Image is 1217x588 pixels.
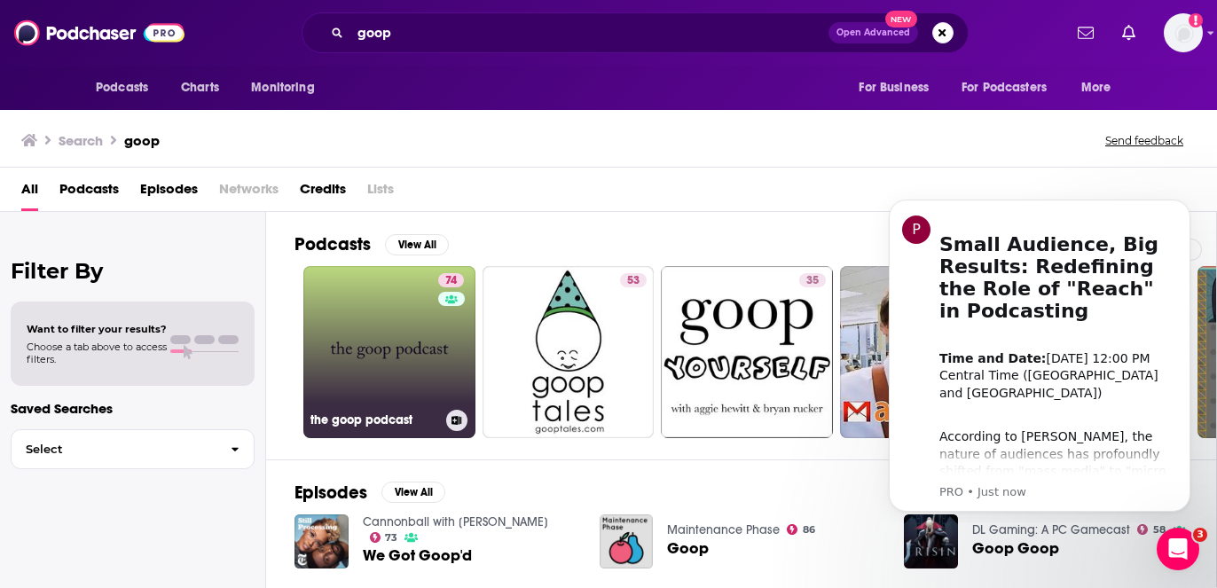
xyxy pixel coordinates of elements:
[950,71,1072,105] button: open menu
[14,16,185,50] img: Podchaser - Follow, Share and Rate Podcasts
[962,75,1047,100] span: For Podcasters
[1157,528,1199,570] iframe: Intercom live chat
[836,28,910,37] span: Open Advanced
[27,341,167,365] span: Choose a tab above to access filters.
[181,75,219,100] span: Charts
[862,184,1217,522] iframe: Intercom notifications message
[294,482,445,504] a: EpisodesView All
[11,258,255,284] h2: Filter By
[1189,13,1203,27] svg: Add a profile image
[972,522,1130,537] a: DL Gaming: A PC Gamecast
[1081,75,1111,100] span: More
[972,541,1059,556] a: Goop Goop
[667,541,709,556] a: Goop
[363,548,472,563] a: We Got Goop'd
[367,175,394,211] span: Lists
[1115,18,1142,48] a: Show notifications dropdown
[438,273,464,287] a: 74
[381,482,445,503] button: View All
[667,522,780,537] a: Maintenance Phase
[59,132,103,149] h3: Search
[239,71,337,105] button: open menu
[294,514,349,568] img: We Got Goop'd
[1193,528,1207,542] span: 3
[350,19,828,47] input: Search podcasts, credits, & more...
[904,514,958,568] img: Goop Goop
[445,272,457,290] span: 74
[303,266,475,438] a: 74the goop podcast
[483,266,655,438] a: 53
[859,75,929,100] span: For Business
[124,132,160,149] h3: goop
[1100,133,1189,148] button: Send feedback
[83,71,171,105] button: open menu
[620,273,647,287] a: 53
[846,71,951,105] button: open menu
[661,266,833,438] a: 35
[1071,18,1101,48] a: Show notifications dropdown
[27,323,167,335] span: Want to filter your results?
[1153,526,1166,534] span: 58
[370,532,398,543] a: 73
[1137,524,1166,535] a: 58
[219,175,279,211] span: Networks
[251,75,314,100] span: Monitoring
[803,526,815,534] span: 86
[799,273,826,287] a: 35
[21,175,38,211] a: All
[806,272,819,290] span: 35
[59,175,119,211] a: Podcasts
[1164,13,1203,52] span: Logged in as mmaugeri_hunter
[294,233,371,255] h2: Podcasts
[294,233,449,255] a: PodcastsView All
[787,524,815,535] a: 86
[885,11,917,27] span: New
[169,71,230,105] a: Charts
[1164,13,1203,52] img: User Profile
[627,272,640,290] span: 53
[385,234,449,255] button: View All
[1069,71,1134,105] button: open menu
[300,175,346,211] a: Credits
[294,482,367,504] h2: Episodes
[140,175,198,211] a: Episodes
[310,412,439,427] h3: the goop podcast
[96,75,148,100] span: Podcasts
[11,400,255,417] p: Saved Searches
[302,12,969,53] div: Search podcasts, credits, & more...
[12,443,216,455] span: Select
[600,514,654,568] img: Goop
[11,429,255,469] button: Select
[828,22,918,43] button: Open AdvancedNew
[385,534,397,542] span: 73
[1164,13,1203,52] button: Show profile menu
[363,514,548,529] a: Cannonball with Wesley Morris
